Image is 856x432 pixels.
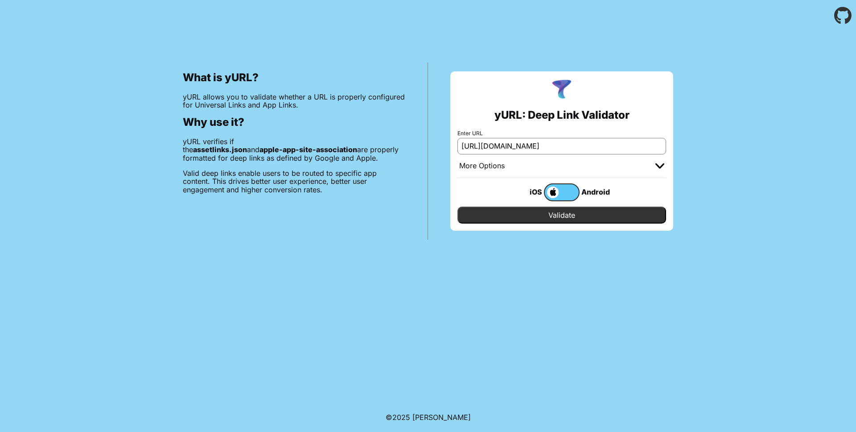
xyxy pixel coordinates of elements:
[550,79,573,102] img: yURL Logo
[494,109,630,121] h2: yURL: Deep Link Validator
[412,413,471,422] a: Michael Ibragimchayev's Personal Site
[183,137,405,162] p: yURL verifies if the and are properly formatted for deep links as defined by Google and Apple.
[508,186,544,198] div: iOS
[457,207,666,224] input: Validate
[655,163,664,169] img: chevron
[459,162,505,170] div: More Options
[580,186,615,198] div: Android
[386,403,471,432] footer: ©
[183,71,405,84] h2: What is yURL?
[183,116,405,129] h2: Why use it?
[183,93,405,109] p: yURL allows you to validate whether a URL is properly configured for Universal Links and App Links.
[457,130,666,137] label: Enter URL
[457,138,666,154] input: e.g. https://app.chayev.com/xyx
[259,145,357,154] b: apple-app-site-association
[193,145,247,154] b: assetlinks.json
[183,169,405,194] p: Valid deep links enable users to be routed to specific app content. This drives better user exper...
[392,413,410,422] span: 2025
